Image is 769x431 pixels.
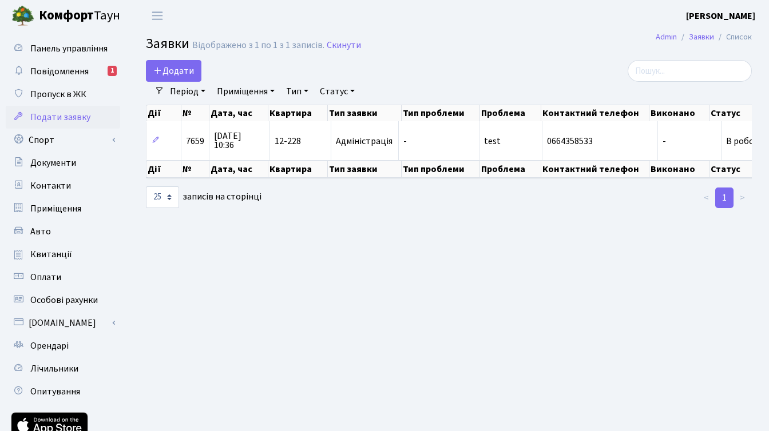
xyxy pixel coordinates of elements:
[6,83,120,106] a: Пропуск в ЖК
[30,111,90,123] span: Подати заявку
[6,266,120,289] a: Оплати
[165,82,210,101] a: Період
[275,137,326,146] span: 12-228
[30,157,76,169] span: Документи
[30,42,108,55] span: Панель управління
[6,380,120,403] a: Опитування
[484,137,537,146] span: test
[402,105,480,121] th: Тип проблеми
[628,60,752,82] input: Пошук...
[214,131,265,150] span: [DATE] 10:36
[30,179,71,192] span: Контакти
[30,65,89,78] span: Повідомлення
[403,137,474,146] span: -
[146,34,189,54] span: Заявки
[146,60,201,82] a: Додати
[6,357,120,380] a: Лічильники
[541,105,649,121] th: Контактний телефон
[146,161,181,178] th: Дії
[686,10,755,22] b: [PERSON_NAME]
[186,135,204,147] span: 7659
[146,105,181,121] th: Дії
[30,225,51,238] span: Авто
[6,220,120,243] a: Авто
[30,385,80,398] span: Опитування
[6,243,120,266] a: Квитанції
[689,31,714,43] a: Заявки
[709,161,756,178] th: Статус
[714,31,752,43] li: Список
[6,312,120,334] a: [DOMAIN_NAME]
[209,161,269,178] th: Дата, час
[6,151,120,174] a: Документи
[30,294,98,306] span: Особові рахунки
[30,362,78,375] span: Лічильники
[39,6,120,26] span: Таун
[181,161,209,178] th: №
[268,161,327,178] th: Квартира
[30,248,72,261] span: Квитанції
[547,137,653,146] span: 0664358533
[336,137,394,146] span: Адміністрація
[11,5,34,27] img: logo.png
[6,289,120,312] a: Особові рахунки
[480,161,541,178] th: Проблема
[686,9,755,23] a: [PERSON_NAME]
[6,197,120,220] a: Приміщення
[327,40,361,51] a: Скинути
[639,25,769,49] nav: breadcrumb
[143,6,172,25] button: Переключити навігацію
[715,187,734,208] a: 1
[30,271,61,284] span: Оплати
[153,65,194,77] span: Додати
[328,105,402,121] th: Тип заявки
[282,82,313,101] a: Тип
[480,105,541,121] th: Проблема
[402,161,480,178] th: Тип проблеми
[209,105,269,121] th: Дата, час
[30,88,86,101] span: Пропуск в ЖК
[30,340,69,352] span: Орендарі
[30,202,81,215] span: Приміщення
[212,82,279,101] a: Приміщення
[146,186,179,208] select: записів на сторінці
[328,161,402,178] th: Тип заявки
[6,37,120,60] a: Панель управління
[6,106,120,129] a: Подати заявку
[39,6,94,25] b: Комфорт
[146,186,261,208] label: записів на сторінці
[315,82,359,101] a: Статус
[649,161,710,178] th: Виконано
[268,105,327,121] th: Квартира
[663,135,666,147] span: -
[181,105,209,121] th: №
[6,60,120,83] a: Повідомлення1
[709,105,756,121] th: Статус
[108,66,117,76] div: 1
[726,135,762,147] span: В роботі
[6,129,120,151] a: Спорт
[541,161,649,178] th: Контактний телефон
[6,334,120,357] a: Орендарі
[656,31,677,43] a: Admin
[6,174,120,197] a: Контакти
[192,40,324,51] div: Відображено з 1 по 1 з 1 записів.
[649,105,710,121] th: Виконано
